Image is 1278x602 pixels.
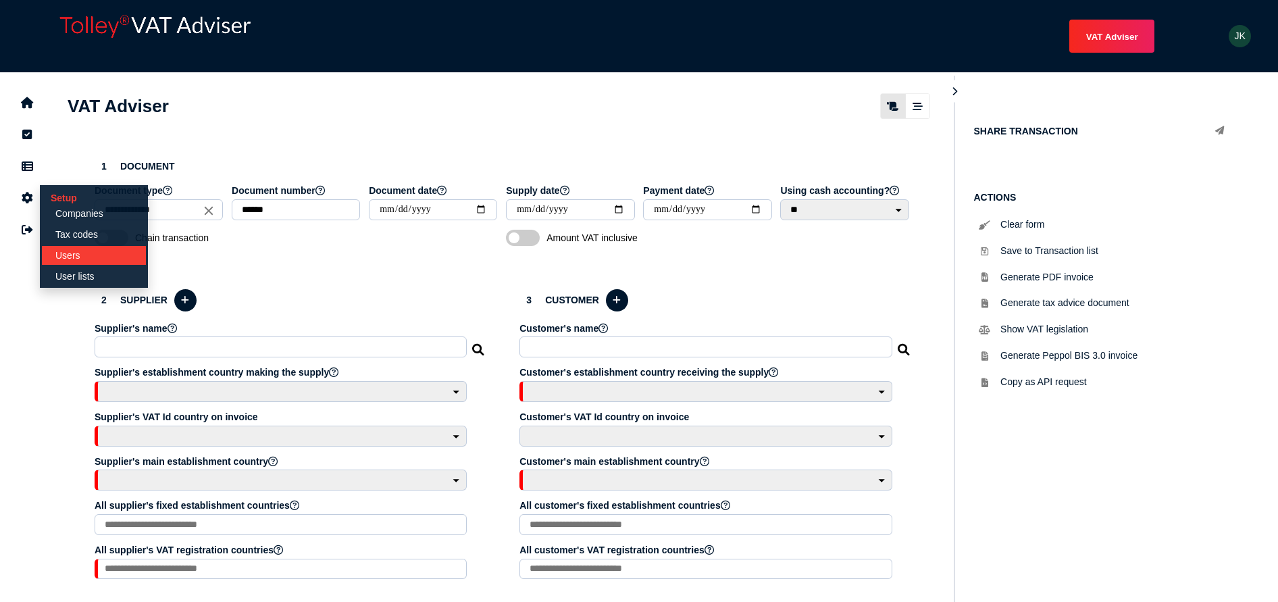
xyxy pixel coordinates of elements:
[369,185,499,196] label: Document date
[974,192,1231,203] h1: Actions
[519,323,894,334] label: Customer's name
[95,157,113,176] div: 1
[40,182,84,211] span: Setup
[95,185,225,230] app-field: Select a document type
[974,126,1078,136] h1: Share transaction
[13,89,41,117] button: Home
[519,545,894,555] label: All customer's VAT registration countries
[519,411,894,422] label: Customer's VAT Id country on invoice
[13,120,41,149] button: Tasks
[606,289,628,311] button: Add a new customer to the database
[42,267,146,286] a: User lists
[95,287,486,313] h3: Supplier
[95,367,469,378] label: Supplier's establishment country making the supply
[293,20,1154,53] menu: navigate products
[95,411,469,422] label: Supplier's VAT Id country on invoice
[519,500,894,511] label: All customer's fixed establishment countries
[780,185,911,196] label: Using cash accounting?
[95,545,469,555] label: All supplier's VAT registration countries
[519,291,538,309] div: 3
[519,287,911,313] h3: Customer
[95,185,225,196] label: Document type
[54,10,286,62] div: app logo
[643,185,773,196] label: Payment date
[135,232,277,243] span: Chain transaction
[519,456,894,467] label: Customer's main establishment country
[1208,120,1231,143] button: Share transaction
[201,203,216,218] i: Close
[13,184,41,212] button: Manage settings
[1069,20,1154,53] button: Shows a dropdown of VAT Advisor options
[13,216,41,244] button: Sign out
[68,96,169,117] h1: VAT Adviser
[472,340,486,351] i: Search for a dummy seller
[22,166,33,167] i: Data manager
[42,204,146,223] a: Companies
[546,232,688,243] span: Amount VAT inclusive
[881,94,905,118] mat-button-toggle: Classic scrolling page view
[13,152,41,180] button: Data manager
[232,185,362,196] label: Document number
[95,323,469,334] label: Supplier's name
[95,157,911,176] h3: Document
[506,185,636,196] label: Supply date
[944,80,966,103] button: Hide
[42,246,146,265] a: Users
[519,367,894,378] label: Customer's establishment country receiving the supply
[1229,25,1251,47] div: Profile settings
[174,289,197,311] button: Add a new supplier to the database
[95,291,113,309] div: 2
[905,94,929,118] mat-button-toggle: Stepper view
[95,456,469,467] label: Supplier's main establishment country
[95,500,469,511] label: All supplier's fixed establishment countries
[898,340,911,351] i: Search for a dummy customer
[42,225,146,244] a: Tax codes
